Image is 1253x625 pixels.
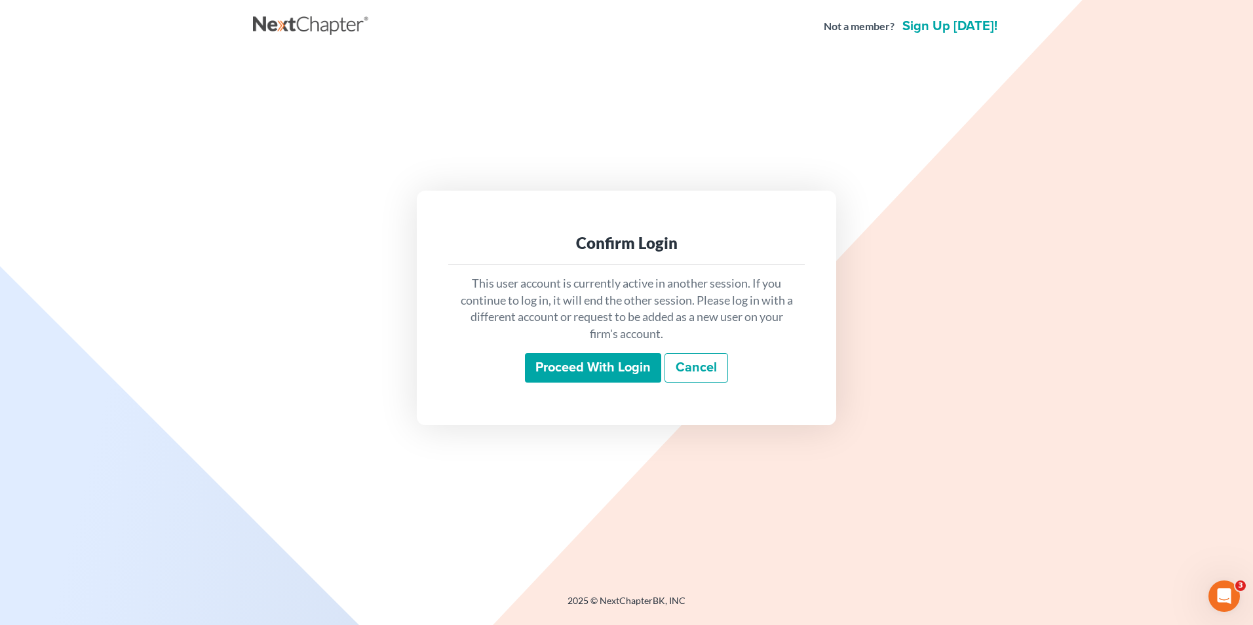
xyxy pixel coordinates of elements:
p: This user account is currently active in another session. If you continue to log in, it will end ... [459,275,794,343]
a: Cancel [665,353,728,383]
div: 2025 © NextChapterBK, INC [253,594,1000,618]
span: 3 [1235,580,1246,591]
a: Sign up [DATE]! [900,20,1000,33]
div: Confirm Login [459,233,794,254]
strong: Not a member? [824,19,895,34]
iframe: Intercom live chat [1208,580,1240,612]
input: Proceed with login [525,353,661,383]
